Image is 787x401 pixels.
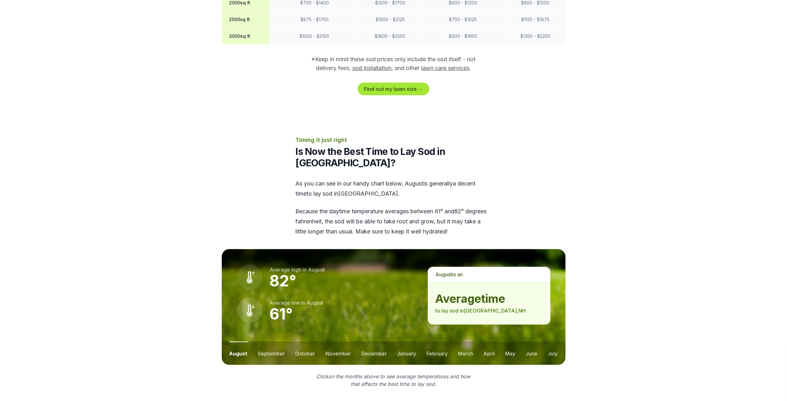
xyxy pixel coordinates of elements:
td: $ 1500 - $ 2125 [360,11,421,28]
td: $ 750 - $ 1625 [421,11,505,28]
p: Average high in [270,266,325,274]
span: august [308,267,325,273]
td: $ 1125 - $ 1875 [505,11,565,28]
button: august [229,342,248,365]
td: $ 900 - $ 1950 [421,28,505,45]
button: september [258,342,285,365]
button: december [362,342,387,365]
td: $ 1350 - $ 2250 [505,28,565,45]
button: may [505,342,516,365]
strong: 82 ° [270,272,297,290]
button: january [397,342,416,365]
a: sod installation [352,65,391,71]
span: august [435,271,452,278]
p: Because the daytime temperature averages between 61 ° and 82 ° degrees fahrenheit, the sod will b... [296,206,492,237]
th: 2500 sq ft [222,11,269,28]
div: As you can see in our handy chart below, is generally a decent time to lay sod in [GEOGRAPHIC_DAT... [296,179,492,237]
h2: Is Now the Best Time to Lay Sod in [GEOGRAPHIC_DATA]? [296,146,492,168]
strong: 61 ° [270,305,293,323]
td: $ 1800 - $ 2550 [360,28,421,45]
th: 3000 sq ft [222,28,269,45]
button: april [484,342,495,365]
span: august [405,180,424,187]
span: august [307,300,324,306]
button: june [526,342,538,365]
p: Timing it just right [296,136,492,144]
button: march [458,342,473,365]
button: october [295,342,315,365]
td: $ 1050 - $ 2100 [269,28,360,45]
button: november [326,342,351,365]
a: Find out my lawn size → [358,83,429,95]
strong: average time [435,292,542,305]
p: Average low in [270,299,324,307]
a: lawn care services [421,65,469,71]
button: february [427,342,448,365]
p: is a n [428,267,550,282]
button: july [548,342,558,365]
p: Click on the months above to see average temperatures and how that affects the best time to lay sod. [313,373,475,388]
p: *Keep in mind these sod prices only include the sod itself - not delivery fees, , and other . [303,55,485,73]
p: to lay sod in [GEOGRAPHIC_DATA] , NH [435,307,542,315]
td: $ 875 - $ 1750 [269,11,360,28]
